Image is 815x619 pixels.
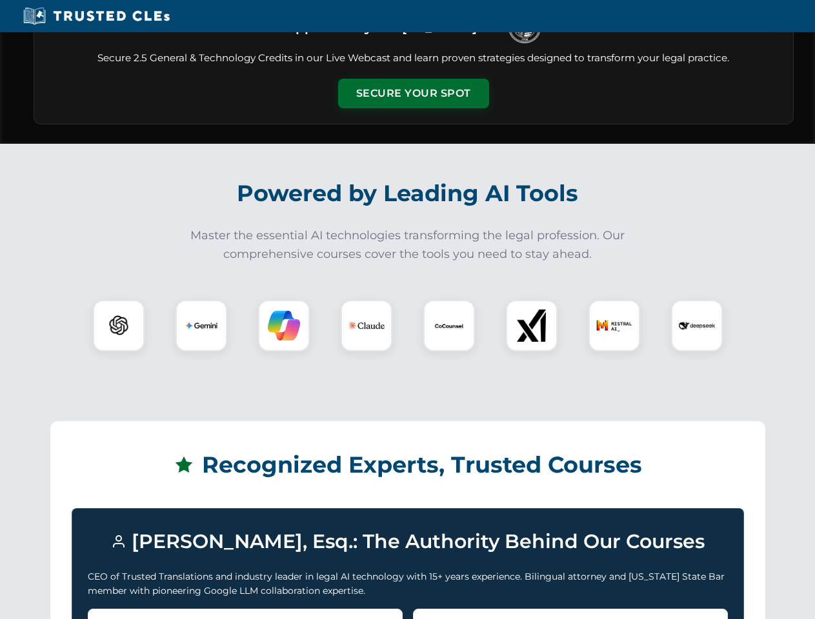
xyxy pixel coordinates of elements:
[176,300,227,351] div: Gemini
[516,309,548,342] img: xAI Logo
[72,442,744,487] h2: Recognized Experts, Trusted Courses
[671,300,723,351] div: DeepSeek
[19,6,174,26] img: Trusted CLEs
[50,51,778,66] p: Secure 2.5 General & Technology Credits in our Live Webcast and learn proven strategies designed ...
[596,308,632,344] img: Mistral AI Logo
[338,79,489,108] button: Secure Your Spot
[423,300,475,351] div: CoCounsel
[185,309,217,342] img: Gemini Logo
[433,309,465,342] img: CoCounsel Logo
[100,307,137,344] img: ChatGPT Logo
[88,524,728,559] h3: [PERSON_NAME], Esq.: The Authority Behind Our Courses
[50,171,765,216] h2: Powered by Leading AI Tools
[506,300,558,351] div: xAI
[341,300,392,351] div: Claude
[93,300,145,351] div: ChatGPT
[268,309,300,342] img: Copilot Logo
[348,308,385,344] img: Claude Logo
[679,308,715,344] img: DeepSeek Logo
[88,569,728,598] p: CEO of Trusted Translations and industry leader in legal AI technology with 15+ years experience....
[589,300,640,351] div: Mistral AI
[258,300,310,351] div: Copilot
[182,226,634,264] p: Master the essential AI technologies transforming the legal profession. Our comprehensive courses...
